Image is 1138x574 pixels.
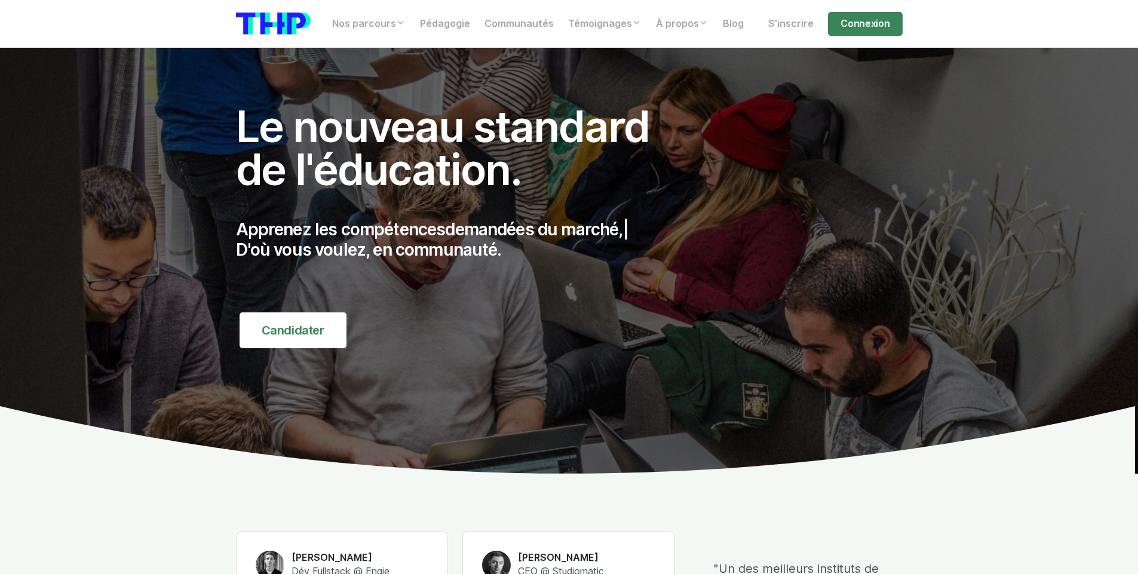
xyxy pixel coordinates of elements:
a: Connexion [828,12,902,36]
span: | [623,219,628,240]
a: Nos parcours [325,12,413,36]
a: Candidater [240,312,346,348]
a: S'inscrire [761,12,821,36]
a: Blog [716,12,751,36]
a: Communautés [477,12,561,36]
a: À propos [649,12,716,36]
img: logo [236,13,311,35]
a: Témoignages [561,12,649,36]
h6: [PERSON_NAME] [518,551,604,564]
h6: [PERSON_NAME] [292,551,389,564]
a: Pédagogie [413,12,477,36]
span: demandées du marché, [445,219,622,240]
h1: Le nouveau standard de l'éducation. [236,105,676,191]
p: Apprenez les compétences D'où vous voulez, en communauté. [236,220,676,260]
